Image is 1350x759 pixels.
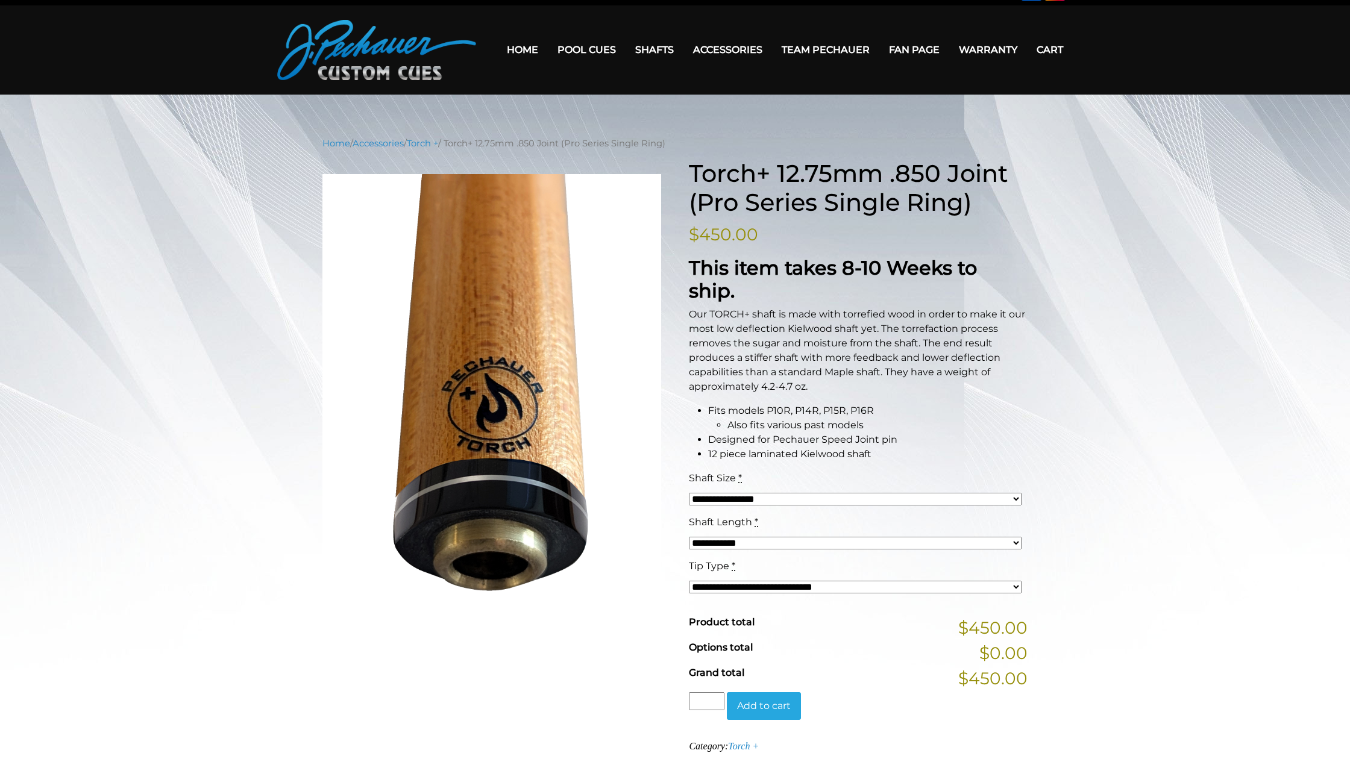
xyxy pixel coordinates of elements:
[732,560,735,572] abbr: required
[277,20,476,80] img: Pechauer Custom Cues
[497,34,548,65] a: Home
[548,34,626,65] a: Pool Cues
[958,615,1028,640] span: $450.00
[322,174,661,638] img: kielwood-torchplus-pro-series-single-ring-1.png
[708,433,1028,447] li: Designed for Pechauer Speed Joint pin
[708,404,1028,433] li: Fits models P10R, P14R, P15R, P16R
[755,516,758,528] abbr: required
[979,640,1028,666] span: $0.00
[689,741,759,751] span: Category:
[689,516,752,528] span: Shaft Length
[708,447,1028,461] li: 12 piece laminated Kielwood shaft
[689,642,753,653] span: Options total
[958,666,1028,691] span: $450.00
[689,159,1028,217] h1: Torch+ 12.75mm .850 Joint (Pro Series Single Ring)
[689,472,736,484] span: Shaft Size
[689,307,1028,394] p: Our TORCH+ shaft is made with torrefied wood in order to make it our most low deflection Kielwood...
[727,418,1028,433] li: Also fits various past models
[689,667,744,678] span: Grand total
[407,138,438,149] a: Torch +
[1027,34,1073,65] a: Cart
[738,472,742,484] abbr: required
[322,138,350,149] a: Home
[322,137,1028,150] nav: Breadcrumb
[689,256,977,302] strong: This item takes 8-10 Weeks to ship.
[727,692,801,720] button: Add to cart
[626,34,683,65] a: Shafts
[728,741,759,751] a: Torch +
[689,692,724,710] input: Product quantity
[689,560,729,572] span: Tip Type
[689,616,755,628] span: Product total
[879,34,949,65] a: Fan Page
[689,224,699,245] span: $
[772,34,879,65] a: Team Pechauer
[353,138,404,149] a: Accessories
[949,34,1027,65] a: Warranty
[689,224,758,245] bdi: 450.00
[683,34,772,65] a: Accessories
